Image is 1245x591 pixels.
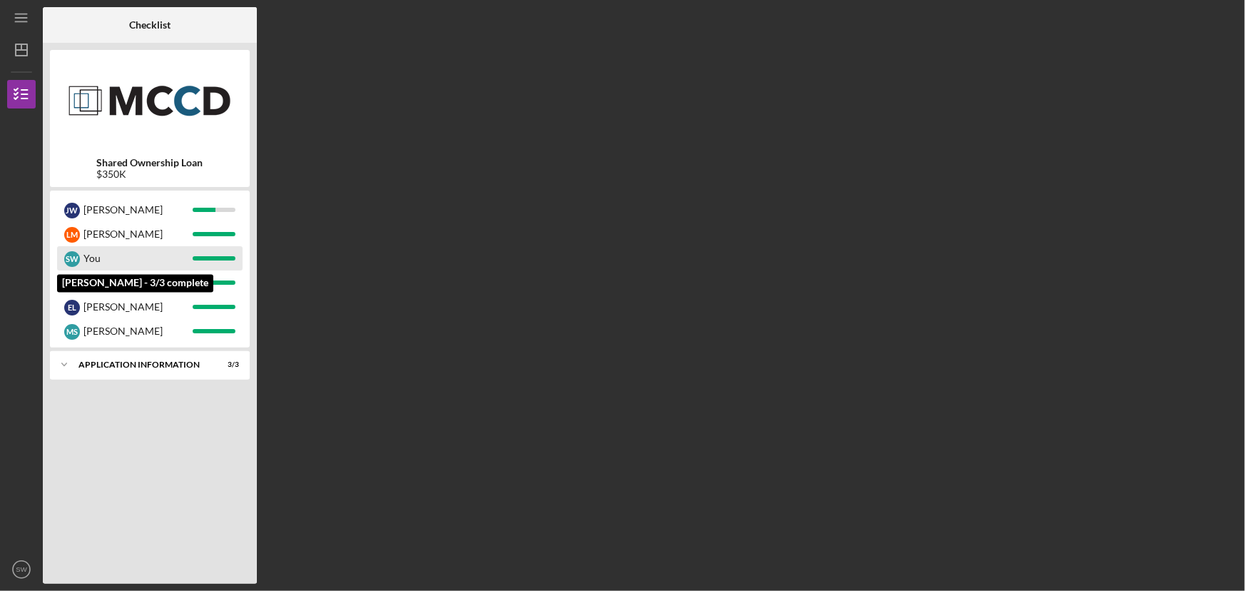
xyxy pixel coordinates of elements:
text: SW [16,566,27,574]
div: [PERSON_NAME] [83,319,193,343]
div: [PERSON_NAME] [83,198,193,222]
div: J W [64,203,80,218]
div: Application Information [78,360,203,369]
img: Product logo [50,57,250,143]
div: M S [64,276,80,291]
div: S W [64,251,80,267]
div: M S [64,324,80,340]
div: Max [83,271,193,295]
b: Shared Ownership Loan [97,157,203,168]
div: E L [64,300,80,315]
div: [PERSON_NAME] [83,222,193,246]
div: L M [64,227,80,243]
div: $350K [97,168,203,180]
div: [PERSON_NAME] [83,295,193,319]
b: Checklist [129,19,171,31]
button: SW [7,555,36,584]
div: 3 / 3 [213,360,239,369]
div: You [83,246,193,271]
